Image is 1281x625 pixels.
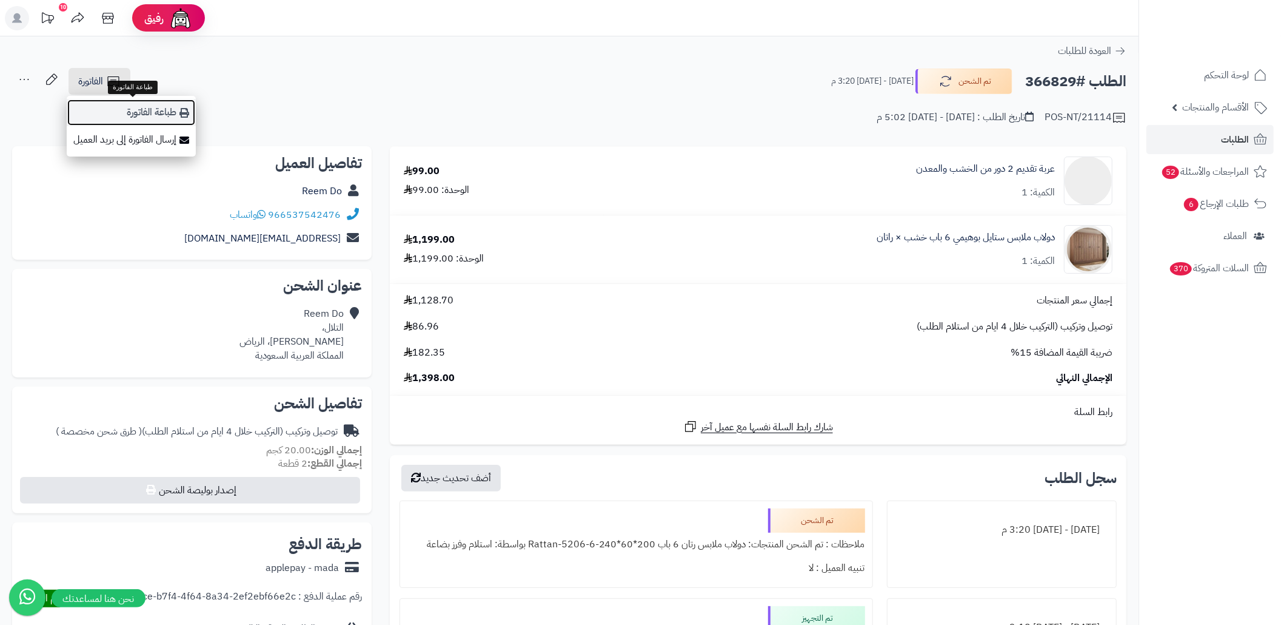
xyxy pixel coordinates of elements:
div: تنبيه العميل : لا [407,556,865,580]
a: العملاء [1146,221,1274,251]
span: 1,128.70 [404,294,453,308]
span: المراجعات والأسئلة [1161,163,1249,180]
div: تم الشحن [768,508,865,533]
span: شارك رابط السلة نفسها مع عميل آخر [701,421,833,434]
span: 6 [1184,198,1199,211]
h2: طريقة الدفع [289,537,362,552]
span: 1,398.00 [404,371,455,385]
strong: إجمالي الوزن: [311,443,362,458]
span: 182.35 [404,346,445,360]
div: طباعة الفاتورة [108,81,158,94]
a: دولاب ملابس ستايل بوهيمي 6 باب خشب × راتان [877,231,1055,245]
div: 10 [59,3,67,12]
small: 2 قطعة [278,456,362,471]
div: applepay - mada [266,561,339,575]
div: POS-NT/21114 [1045,110,1126,125]
img: logo-2.png [1199,32,1269,58]
strong: إجمالي القطع: [307,456,362,471]
a: لوحة التحكم [1146,61,1274,90]
div: 99.00 [404,164,440,178]
h2: عنوان الشحن [22,279,362,293]
span: 52 [1162,166,1179,179]
span: الإجمالي النهائي [1056,371,1112,385]
a: شارك رابط السلة نفسها مع عميل آخر [683,419,833,434]
a: [EMAIL_ADDRESS][DOMAIN_NAME] [184,231,341,246]
a: طلبات الإرجاع6 [1146,189,1274,218]
button: تم الشحن [915,69,1012,94]
div: تاريخ الطلب : [DATE] - [DATE] 5:02 م [877,110,1034,124]
a: طباعة الفاتورة [67,99,196,126]
small: [DATE] - [DATE] 3:20 م [831,75,914,87]
span: العملاء [1223,228,1247,245]
div: Reem Do التلال، [PERSON_NAME]، الرياض المملكة العربية السعودية [239,307,344,362]
a: 966537542476 [268,208,341,222]
div: الوحدة: 1,199.00 [404,252,484,266]
div: الكمية: 1 [1022,186,1055,200]
h2: تفاصيل الشحن [22,396,362,411]
span: الطلبات [1221,131,1249,148]
div: رابط السلة [395,405,1122,419]
div: [DATE] - [DATE] 3:20 م [895,518,1109,542]
div: توصيل وتركيب (التركيب خلال 4 ايام من استلام الطلب) [56,425,338,439]
span: العودة للطلبات [1058,44,1111,58]
a: إرسال الفاتورة إلى بريد العميل [67,126,196,154]
h3: سجل الطلب [1045,471,1117,485]
a: Reem Do [302,184,342,198]
button: إصدار بوليصة الشحن [20,477,360,504]
a: عربة تقديم 2 دور من الخشب والمعدن [916,162,1055,176]
button: أضف تحديث جديد [401,465,501,492]
div: الكمية: 1 [1022,254,1055,268]
img: ai-face.png [169,6,193,30]
span: ضريبة القيمة المضافة 15% [1011,346,1112,360]
a: السلات المتروكة370 [1146,254,1274,283]
a: الطلبات [1146,125,1274,154]
span: توصيل وتركيب (التركيب خلال 4 ايام من استلام الطلب) [917,320,1112,334]
a: العودة للطلبات [1058,44,1126,58]
h2: تفاصيل العميل [22,156,362,171]
span: لوحة التحكم [1204,67,1249,84]
span: الأقسام والمنتجات [1182,99,1249,116]
a: تحديثات المنصة [32,6,62,33]
span: إجمالي سعر المنتجات [1037,294,1112,308]
span: رفيق [144,11,164,25]
div: الوحدة: 99.00 [404,183,469,197]
a: واتساب [230,208,266,222]
div: ملاحظات : تم الشحن المنتجات: دولاب ملابس رتان 6 باب 200*60*240-Rattan-5206-6 بواسطة: استلام وفرز ... [407,533,865,556]
span: الفاتورة [78,74,103,89]
span: طلبات الإرجاع [1183,195,1249,212]
div: 1,199.00 [404,233,455,247]
a: المراجعات والأسئلة52 [1146,157,1274,186]
span: السلات المتروكة [1169,260,1249,277]
h2: الطلب #366829 [1025,69,1126,94]
img: 1749982072-1-90x90.jpg [1065,225,1112,274]
img: 1741544801-1-90x90.jpg [1065,157,1112,205]
span: ( طرق شحن مخصصة ) [56,424,142,439]
div: رقم عملية الدفع : caea1fce-b7f4-4f64-8a34-2ef2ebf66e2c [112,590,362,607]
span: 86.96 [404,320,439,334]
a: الفاتورة [69,68,130,95]
small: 20.00 كجم [266,443,362,458]
span: 370 [1170,262,1192,275]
